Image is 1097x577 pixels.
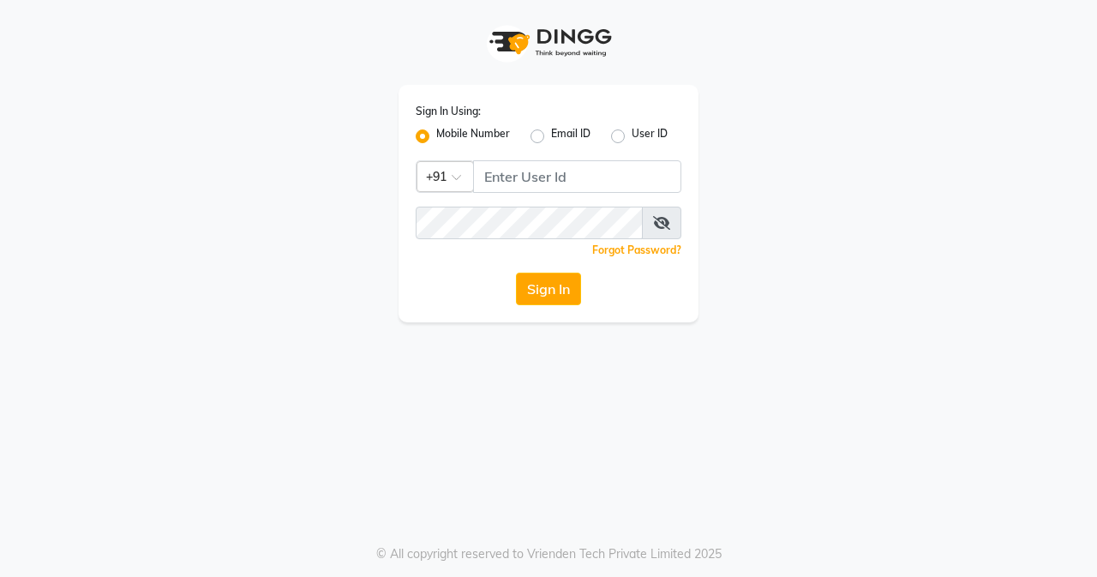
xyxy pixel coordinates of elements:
[592,243,681,256] a: Forgot Password?
[632,126,668,147] label: User ID
[516,273,581,305] button: Sign In
[551,126,590,147] label: Email ID
[436,126,510,147] label: Mobile Number
[416,207,643,239] input: Username
[480,17,617,68] img: logo1.svg
[416,104,481,119] label: Sign In Using:
[473,160,681,193] input: Username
